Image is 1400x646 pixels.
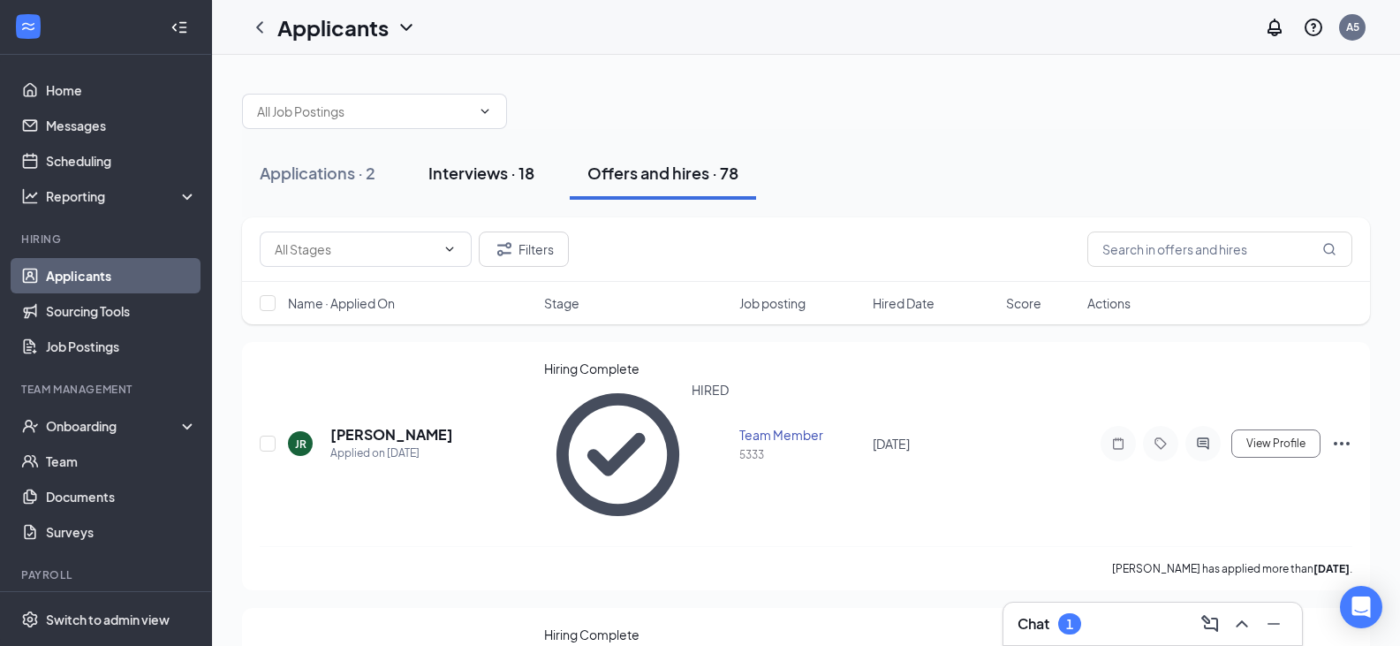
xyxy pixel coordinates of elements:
[692,381,729,528] div: HIRED
[396,17,417,38] svg: ChevronDown
[46,417,182,435] div: Onboarding
[46,514,197,550] a: Surveys
[260,162,375,184] div: Applications · 2
[1331,433,1352,454] svg: Ellipses
[288,294,395,312] span: Name · Applied On
[428,162,534,184] div: Interviews · 18
[330,445,453,462] div: Applied on [DATE]
[21,611,39,628] svg: Settings
[1066,617,1073,632] div: 1
[1192,437,1214,451] svg: ActiveChat
[21,232,193,247] div: Hiring
[1264,17,1285,38] svg: Notifications
[21,187,39,205] svg: Analysis
[873,436,910,452] span: [DATE]
[1260,610,1288,638] button: Minimize
[739,447,862,462] div: 5333
[21,417,39,435] svg: UserCheck
[46,187,198,205] div: Reporting
[1313,562,1350,575] b: [DATE]
[873,294,935,312] span: Hired Date
[46,444,197,479] a: Team
[277,12,389,42] h1: Applicants
[544,381,692,528] svg: CheckmarkCircle
[1196,610,1224,638] button: ComposeMessage
[46,143,197,179] a: Scheduling
[170,19,188,36] svg: Collapse
[46,293,197,329] a: Sourcing Tools
[46,108,197,143] a: Messages
[1322,242,1336,256] svg: MagnifyingGlass
[1112,561,1352,576] p: [PERSON_NAME] has applied more than .
[443,242,457,256] svg: ChevronDown
[739,294,806,312] span: Job posting
[21,382,193,397] div: Team Management
[739,426,862,444] div: Team Member
[1108,437,1129,451] svg: Note
[46,72,197,108] a: Home
[587,162,738,184] div: Offers and hires · 78
[1018,614,1049,634] h3: Chat
[1303,17,1324,38] svg: QuestionInfo
[1231,429,1321,458] button: View Profile
[479,232,569,267] button: Filter Filters
[1346,19,1359,34] div: A5
[295,437,306,452] div: JR
[19,18,37,35] svg: WorkstreamLogo
[1231,613,1252,635] svg: ChevronUp
[1087,294,1131,312] span: Actions
[275,239,435,259] input: All Stages
[330,425,453,445] h5: [PERSON_NAME]
[494,239,515,260] svg: Filter
[1199,613,1221,635] svg: ComposeMessage
[46,329,197,364] a: Job Postings
[257,102,471,121] input: All Job Postings
[21,567,193,582] div: Payroll
[478,104,492,118] svg: ChevronDown
[1150,437,1171,451] svg: Tag
[46,258,197,293] a: Applicants
[544,360,729,377] div: Hiring Complete
[1087,232,1352,267] input: Search in offers and hires
[544,294,579,312] span: Stage
[1006,294,1041,312] span: Score
[46,479,197,514] a: Documents
[1246,437,1305,450] span: View Profile
[1340,586,1382,628] div: Open Intercom Messenger
[46,611,170,628] div: Switch to admin view
[544,626,729,643] div: Hiring Complete
[1263,613,1284,635] svg: Minimize
[249,17,270,38] svg: ChevronLeft
[1228,610,1256,638] button: ChevronUp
